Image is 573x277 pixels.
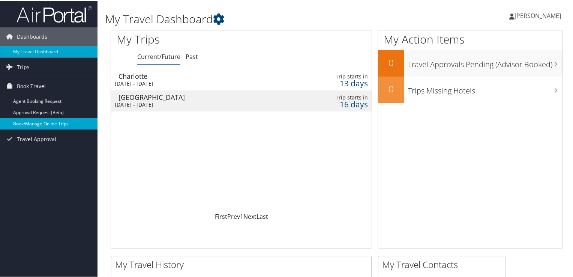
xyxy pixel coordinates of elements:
a: 1 [240,212,243,220]
h2: My Travel Contacts [382,257,505,270]
h2: 0 [378,82,404,95]
h1: My Action Items [378,31,562,47]
div: 16 days [312,100,368,107]
div: Trip starts in [312,93,368,100]
a: First [215,212,227,220]
span: Dashboards [17,27,47,45]
h3: Trips Missing Hotels [408,81,562,95]
h2: My Travel History [115,257,371,270]
div: Trip starts in [312,72,368,79]
a: [PERSON_NAME] [509,4,568,26]
a: Last [256,212,268,220]
a: Current/Future [137,52,180,60]
a: 0Trips Missing Hotels [378,76,562,102]
h3: Travel Approvals Pending (Advisor Booked) [408,55,562,69]
span: Travel Approval [17,129,56,148]
h1: My Travel Dashboard [105,11,414,26]
img: airportal-logo.png [16,5,91,23]
span: Trips [17,57,30,76]
a: Prev [227,212,240,220]
a: Next [243,212,256,220]
div: [DATE] - [DATE] [115,80,282,86]
div: Charlotte [118,72,286,79]
div: [DATE] - [DATE] [115,101,282,107]
div: [GEOGRAPHIC_DATA] [118,93,286,100]
h1: My Trips [117,31,258,47]
span: Book Travel [17,76,46,95]
span: [PERSON_NAME] [514,11,561,19]
h2: 0 [378,56,404,68]
a: 0Travel Approvals Pending (Advisor Booked) [378,50,562,76]
div: 13 days [312,79,368,86]
a: Past [186,52,198,60]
